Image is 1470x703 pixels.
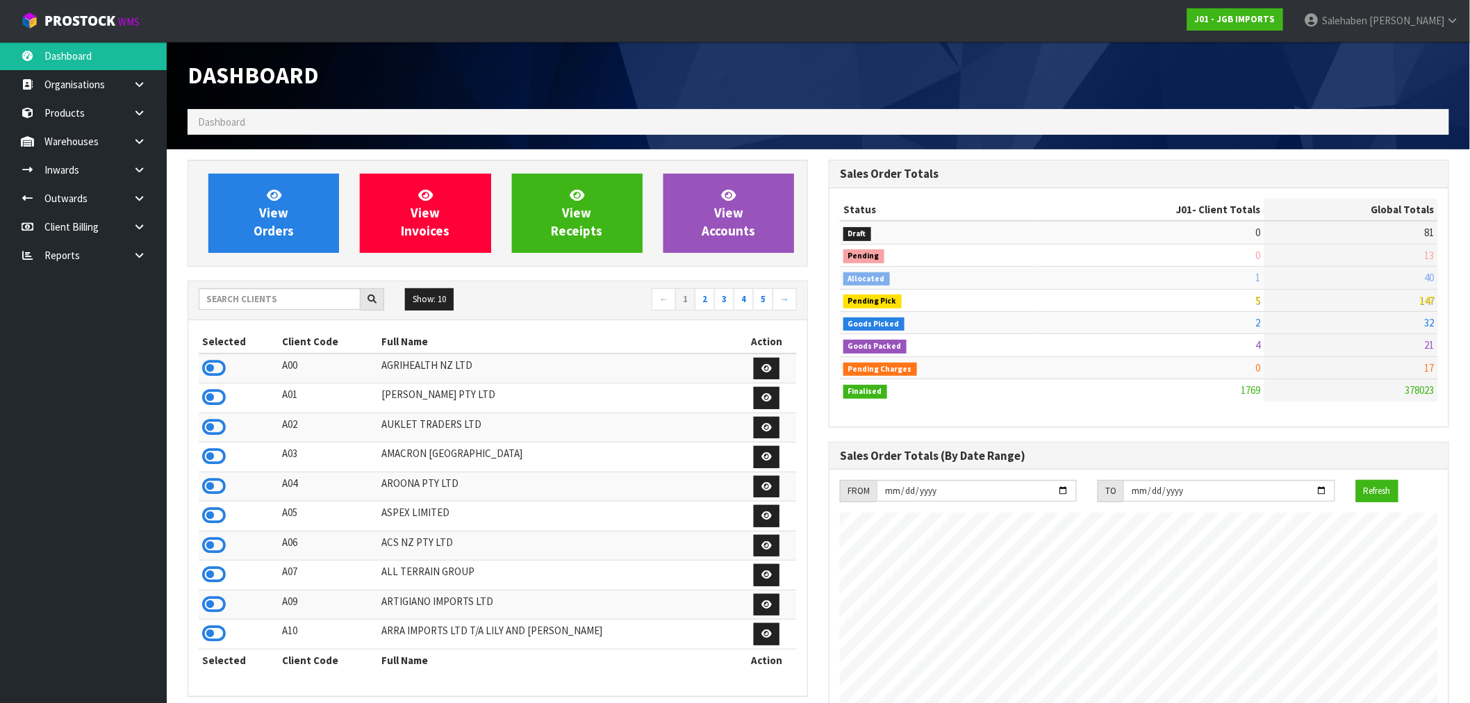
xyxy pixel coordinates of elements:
[199,288,361,310] input: Search clients
[1039,199,1264,221] th: - Client Totals
[21,12,38,29] img: cube-alt.png
[843,249,884,263] span: Pending
[1187,8,1283,31] a: J01 - JGB IMPORTS
[1177,203,1193,216] span: J01
[843,363,917,377] span: Pending Charges
[840,199,1039,221] th: Status
[702,187,755,239] span: View Accounts
[773,288,797,311] a: →
[1256,316,1261,329] span: 2
[378,472,736,502] td: AROONA PTY LTD
[1256,294,1261,307] span: 5
[44,12,115,30] span: ProStock
[1264,199,1438,221] th: Global Totals
[840,449,1438,463] h3: Sales Order Totals (By Date Range)
[199,649,279,671] th: Selected
[1256,271,1261,284] span: 1
[1425,338,1435,351] span: 21
[378,531,736,561] td: ACS NZ PTY LTD
[1425,316,1435,329] span: 32
[279,354,378,383] td: A00
[118,15,140,28] small: WMS
[1256,249,1261,262] span: 0
[840,167,1438,181] h3: Sales Order Totals
[279,649,378,671] th: Client Code
[378,620,736,650] td: ARRA IMPORTS LTD T/A LILY AND [PERSON_NAME]
[1256,226,1261,239] span: 0
[508,288,797,313] nav: Page navigation
[843,340,907,354] span: Goods Packed
[279,620,378,650] td: A10
[552,187,603,239] span: View Receipts
[843,385,887,399] span: Finalised
[663,174,794,253] a: ViewAccounts
[378,649,736,671] th: Full Name
[843,317,905,331] span: Goods Picked
[843,272,890,286] span: Allocated
[378,443,736,472] td: AMACRON [GEOGRAPHIC_DATA]
[378,413,736,443] td: AUKLET TRADERS LTD
[378,331,736,353] th: Full Name
[736,331,797,353] th: Action
[1405,383,1435,397] span: 378023
[1425,271,1435,284] span: 40
[279,472,378,502] td: A04
[1256,361,1261,374] span: 0
[753,288,773,311] a: 5
[1356,480,1398,502] button: Refresh
[843,227,871,241] span: Draft
[378,383,736,413] td: [PERSON_NAME] PTY LTD
[378,561,736,590] td: ALL TERRAIN GROUP
[843,295,902,308] span: Pending Pick
[279,561,378,590] td: A07
[1256,338,1261,351] span: 4
[1322,14,1367,27] span: Salehaben
[1425,361,1435,374] span: 17
[279,413,378,443] td: A02
[254,187,294,239] span: View Orders
[652,288,676,311] a: ←
[675,288,695,311] a: 1
[1420,294,1435,307] span: 147
[840,480,877,502] div: FROM
[188,60,319,90] span: Dashboard
[199,331,279,353] th: Selected
[405,288,454,311] button: Show: 10
[279,383,378,413] td: A01
[279,331,378,353] th: Client Code
[279,531,378,561] td: A06
[1241,383,1261,397] span: 1769
[279,443,378,472] td: A03
[401,187,449,239] span: View Invoices
[512,174,643,253] a: ViewReceipts
[714,288,734,311] a: 3
[279,590,378,620] td: A09
[378,502,736,531] td: ASPEX LIMITED
[1098,480,1123,502] div: TO
[1369,14,1444,27] span: [PERSON_NAME]
[360,174,490,253] a: ViewInvoices
[1425,226,1435,239] span: 81
[279,502,378,531] td: A05
[1195,13,1275,25] strong: J01 - JGB IMPORTS
[695,288,715,311] a: 2
[378,590,736,620] td: ARTIGIANO IMPORTS LTD
[208,174,339,253] a: ViewOrders
[378,354,736,383] td: AGRIHEALTH NZ LTD
[736,649,797,671] th: Action
[734,288,754,311] a: 4
[198,115,245,129] span: Dashboard
[1425,249,1435,262] span: 13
